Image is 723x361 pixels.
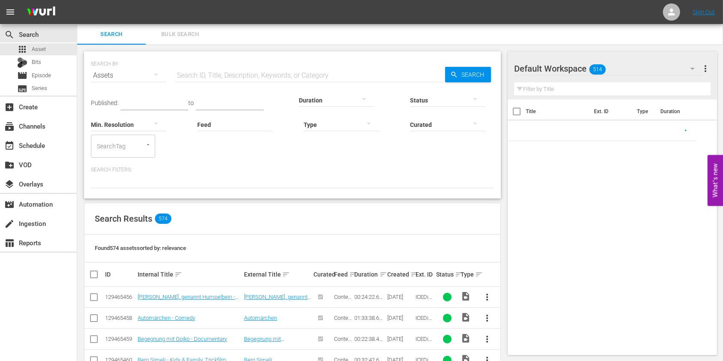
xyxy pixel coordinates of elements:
div: Type [461,269,474,280]
span: Create [4,102,15,112]
a: Automärchen - Comedy [138,315,195,321]
span: Search [4,30,15,40]
th: Type [632,99,655,123]
th: Title [526,99,589,123]
span: sort [475,271,483,278]
span: ICEDi_HAS_009500_03_01_01 [416,294,434,326]
div: 129465456 [105,294,135,300]
div: Assets [91,63,166,87]
span: sort [349,271,357,278]
span: Series [32,84,47,93]
span: Found 574 assets sorted by: relevance [95,245,186,251]
span: Channels [4,121,15,132]
span: Overlays [4,179,15,190]
div: [DATE] [387,294,413,300]
span: Video [461,291,471,301]
span: Asset [17,44,27,54]
span: Ingestion [4,219,15,229]
button: more_vert [477,308,498,328]
a: [PERSON_NAME], genannt [PERSON_NAME] [244,294,311,307]
button: Open Feedback Widget [708,155,723,206]
div: Internal Title [138,269,241,280]
span: Episode [17,70,27,81]
span: VOD [4,160,15,170]
span: Automation [4,199,15,210]
span: Series [17,84,27,94]
span: Bulk Search [151,30,209,39]
div: 00:22:38.400 [355,336,385,342]
div: 129465458 [105,315,135,321]
span: Content [334,336,352,349]
div: Created [387,269,413,280]
span: Reports [4,238,15,248]
div: 129465459 [105,336,135,342]
button: more_vert [700,58,711,79]
span: Content [334,294,352,307]
span: more_vert [482,334,493,344]
span: Search [82,30,141,39]
span: menu [5,7,15,17]
span: sort [455,271,463,278]
span: Asset [32,45,46,54]
span: sort [410,271,418,278]
span: Episode [32,71,51,80]
div: Curated [313,271,331,278]
span: Content [334,315,352,328]
a: Begegnung mit [PERSON_NAME] [244,336,285,349]
span: sort [175,271,182,278]
div: Default Workspace [514,57,703,81]
span: Search Results [95,214,152,224]
div: Ext. ID [416,271,434,278]
span: Published: [91,99,118,106]
div: Feed [334,269,352,280]
div: [DATE] [387,336,413,342]
span: sort [282,271,290,278]
button: more_vert [477,329,498,349]
div: [DATE] [387,315,413,321]
span: Search [458,67,491,82]
div: 01:33:38.680 [355,315,385,321]
span: more_vert [700,63,711,74]
span: ICEDi_AUM_990285_03_01_01 [416,315,434,347]
div: External Title [244,269,311,280]
span: 514 [589,60,606,78]
div: 00:24:22.625 [355,294,385,300]
span: Bits [32,58,41,66]
th: Ext. ID [589,99,632,123]
a: Sign Out [693,9,715,15]
span: Schedule [4,141,15,151]
div: Duration [355,269,385,280]
span: more_vert [482,313,493,323]
span: Video [461,312,471,322]
span: more_vert [482,292,493,302]
img: ans4CAIJ8jUAAAAAAAAAAAAAAAAAAAAAAAAgQb4GAAAAAAAAAAAAAAAAAAAAAAAAJMjXAAAAAAAAAAAAAAAAAAAAAAAAgAT5G... [21,2,62,22]
button: more_vert [477,287,498,307]
span: Video [461,333,471,343]
a: Automärchen [244,315,277,321]
span: 574 [155,214,171,224]
div: ID [105,271,135,278]
div: Bits [17,57,27,68]
button: Open [144,141,152,149]
span: sort [380,271,387,278]
div: Status [436,269,458,280]
span: to [188,99,194,106]
button: Search [445,67,491,82]
p: Search Filters: [91,166,494,174]
a: Begegnung mit Gojko - Documentary [138,336,227,342]
th: Duration [655,99,707,123]
a: [PERSON_NAME], genannt Humpelbein - Kids & Family, Trickfilm [138,294,238,307]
